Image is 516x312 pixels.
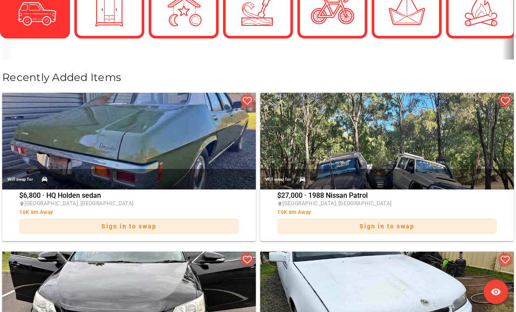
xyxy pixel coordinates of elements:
span: Sign in to swap [101,223,157,230]
span: Recently Added Items [2,71,121,84]
i: place [19,201,24,207]
div: Will swap for [7,175,33,184]
span: 16K km Away [277,209,311,215]
i: visibility [491,287,501,297]
div: $27,000 · 1988 Nissan Patrol [277,192,497,238]
img: nicholas.robertson%2Bfacebook%40swapu.com.au%2F1279220837246842%2F1279220837246842-photo-0.jpg [2,93,256,189]
span: 16K km Away [19,209,53,215]
span: Sign in to swap [359,223,415,230]
img: nicholas.robertson%2Bfacebook%40swapu.com.au%2F9660968530615362%2F9660968530615362-photo-0.jpg [260,93,514,189]
a: Will swap for$6,800 · HQ Holden sedan[GEOGRAPHIC_DATA], [GEOGRAPHIC_DATA]16K km AwaySign in to swap [2,93,256,241]
div: $6,800 · HQ Holden sedan [19,192,239,238]
span: [GEOGRAPHIC_DATA], [GEOGRAPHIC_DATA] [282,200,391,207]
i: place [277,201,282,207]
span: [GEOGRAPHIC_DATA], [GEOGRAPHIC_DATA] [24,200,133,207]
a: Will swap for$27,000 · 1988 Nissan Patrol[GEOGRAPHIC_DATA], [GEOGRAPHIC_DATA]16K km AwaySign in t... [260,93,514,241]
div: Will swap for [265,175,291,184]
